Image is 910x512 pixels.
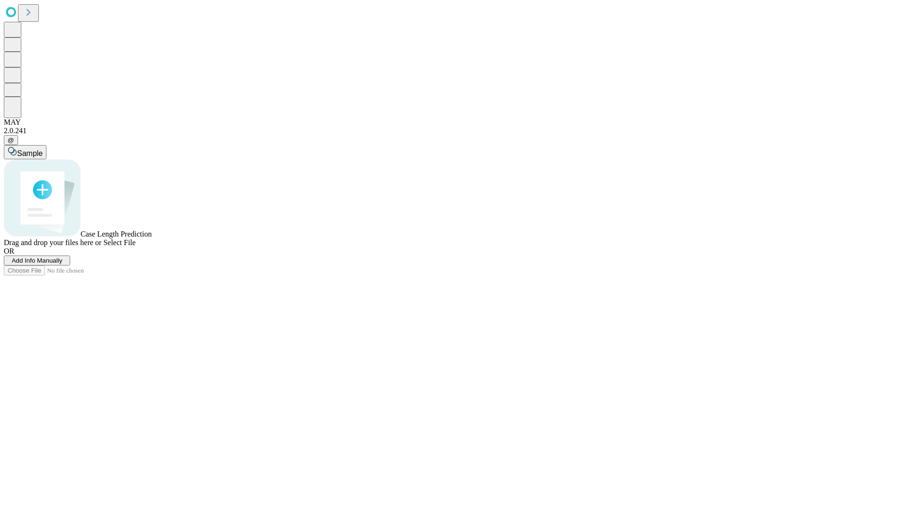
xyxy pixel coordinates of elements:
div: MAY [4,118,906,127]
button: Add Info Manually [4,256,70,265]
button: Sample [4,145,46,159]
span: Case Length Prediction [81,230,152,238]
button: @ [4,135,18,145]
span: Add Info Manually [12,257,63,264]
span: @ [8,137,14,144]
span: OR [4,247,14,255]
span: Drag and drop your files here or [4,238,101,247]
div: 2.0.241 [4,127,906,135]
span: Sample [17,149,43,157]
span: Select File [103,238,136,247]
